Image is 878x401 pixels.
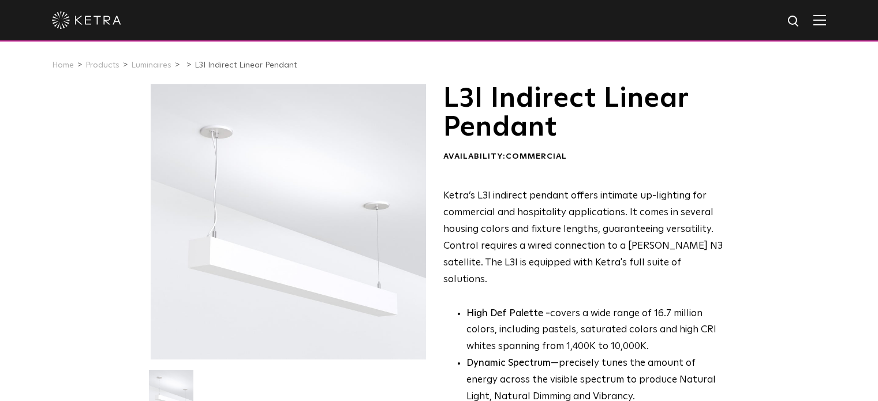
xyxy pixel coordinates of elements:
[195,61,297,69] a: L3I Indirect Linear Pendant
[466,358,551,368] strong: Dynamic Spectrum
[443,151,724,163] div: Availability:
[787,14,801,29] img: search icon
[52,12,121,29] img: ketra-logo-2019-white
[443,188,724,288] p: Ketra’s L3I indirect pendant offers intimate up-lighting for commercial and hospitality applicati...
[443,84,724,143] h1: L3I Indirect Linear Pendant
[506,152,567,160] span: Commercial
[52,61,74,69] a: Home
[466,306,724,356] p: covers a wide range of 16.7 million colors, including pastels, saturated colors and high CRI whit...
[131,61,171,69] a: Luminaires
[813,14,826,25] img: Hamburger%20Nav.svg
[466,309,550,318] strong: High Def Palette -
[85,61,119,69] a: Products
